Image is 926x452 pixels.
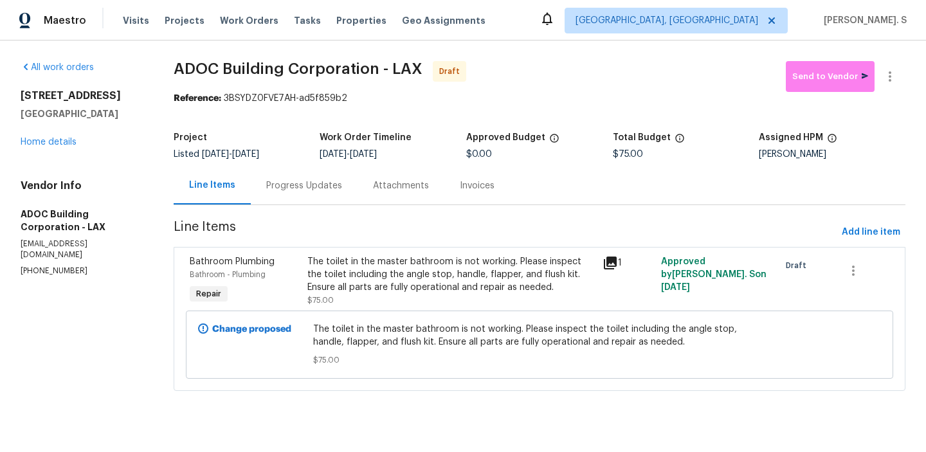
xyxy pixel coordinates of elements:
h5: ADOC Building Corporation - LAX [21,208,143,233]
span: ADOC Building Corporation - LAX [174,61,422,77]
div: Line Items [189,179,235,192]
span: Visits [123,14,149,27]
h5: Total Budget [613,133,671,142]
span: The toilet in the master bathroom is not working. Please inspect the toilet including the angle s... [313,323,766,348]
h5: Project [174,133,207,142]
a: All work orders [21,63,94,72]
h2: [STREET_ADDRESS] [21,89,143,102]
span: Projects [165,14,204,27]
span: Geo Assignments [402,14,486,27]
span: The total cost of line items that have been proposed by Opendoor. This sum includes line items th... [675,133,685,150]
b: Change proposed [212,325,291,334]
button: Send to Vendor [786,61,875,92]
div: Invoices [460,179,495,192]
p: [EMAIL_ADDRESS][DOMAIN_NAME] [21,239,143,260]
p: [PHONE_NUMBER] [21,266,143,276]
span: $75.00 [307,296,334,304]
div: Attachments [373,179,429,192]
h4: Vendor Info [21,179,143,192]
span: [DATE] [661,283,690,292]
span: - [202,150,259,159]
div: The toilet in the master bathroom is not working. Please inspect the toilet including the angle s... [307,255,594,294]
span: Bathroom Plumbing [190,257,275,266]
span: Maestro [44,14,86,27]
span: [DATE] [350,150,377,159]
h5: [GEOGRAPHIC_DATA] [21,107,143,120]
span: [DATE] [320,150,347,159]
span: Tasks [294,16,321,25]
span: [PERSON_NAME]. S [819,14,907,27]
span: Work Orders [220,14,278,27]
span: Approved by [PERSON_NAME]. S on [661,257,767,292]
span: [GEOGRAPHIC_DATA], [GEOGRAPHIC_DATA] [576,14,758,27]
div: [PERSON_NAME] [759,150,905,159]
span: Draft [439,65,465,78]
h5: Assigned HPM [759,133,823,142]
span: Bathroom - Plumbing [190,271,266,278]
span: Repair [191,287,226,300]
span: $0.00 [466,150,492,159]
span: Draft [786,259,812,272]
span: Properties [336,14,386,27]
div: 1 [603,255,654,271]
div: Progress Updates [266,179,342,192]
span: [DATE] [202,150,229,159]
a: Home details [21,138,77,147]
span: Line Items [174,221,837,244]
span: $75.00 [313,354,766,366]
span: $75.00 [613,150,643,159]
span: Listed [174,150,259,159]
h5: Approved Budget [466,133,545,142]
span: Send to Vendor [792,69,868,84]
b: Reference: [174,94,221,103]
span: [DATE] [232,150,259,159]
span: The total cost of line items that have been approved by both Opendoor and the Trade Partner. This... [549,133,559,150]
button: Add line item [837,221,905,244]
span: The hpm assigned to this work order. [827,133,837,150]
span: - [320,150,377,159]
span: Add line item [842,224,900,240]
div: 3BSYDZ0FVE7AH-ad5f859b2 [174,92,905,105]
h5: Work Order Timeline [320,133,412,142]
